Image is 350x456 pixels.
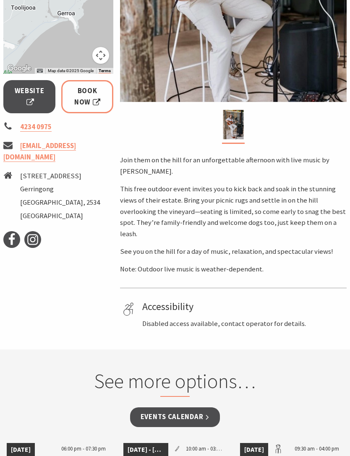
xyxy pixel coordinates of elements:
[142,301,344,313] h4: Accessibility
[37,68,43,74] button: Keyboard shortcuts
[20,211,100,222] li: [GEOGRAPHIC_DATA]
[5,63,33,74] img: Google
[3,80,55,113] a: Website
[3,141,76,162] a: [EMAIL_ADDRESS][DOMAIN_NAME]
[20,197,100,208] li: [GEOGRAPHIC_DATA], 2534
[48,68,94,73] span: Map data ©2025 Google
[99,68,111,73] a: Terms (opens in new tab)
[120,264,347,275] p: Note: Outdoor live music is weather-dependent.
[5,63,33,74] a: Click to see this area on Google Maps
[14,86,45,108] span: Website
[92,47,109,64] button: Map camera controls
[20,184,100,195] li: Gerringong
[20,171,100,182] li: [STREET_ADDRESS]
[73,86,102,108] span: Book Now
[223,110,243,139] img: Tayvin Martins
[66,369,284,396] h2: See more options…
[120,155,347,177] p: Join them on the hill for an unforgettable afternoon with live music by [PERSON_NAME].
[130,407,220,427] a: Events Calendar
[20,122,52,132] a: 4234 0975
[142,318,344,330] p: Disabled access available, contact operator for details.
[61,80,113,113] a: Book Now
[120,246,347,258] p: See you on the hill for a day of music, relaxation, and spectacular views!
[120,184,347,240] p: This free outdoor event invites you to kick back and soak in the stunning views of their estate. ...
